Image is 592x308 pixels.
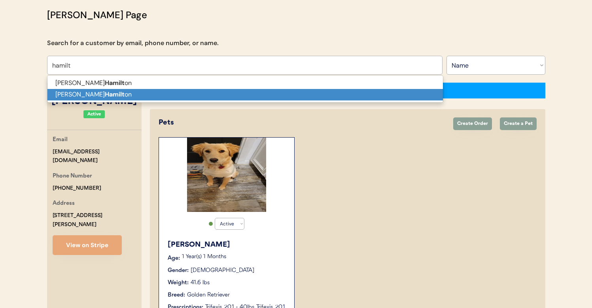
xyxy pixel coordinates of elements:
[47,8,147,22] div: [PERSON_NAME] Page
[168,240,286,250] div: [PERSON_NAME]
[187,138,266,212] img: 1000008743.jpg
[105,90,125,98] strong: Hamilt
[47,38,219,48] div: Search for a customer by email, phone number, or name.
[182,254,286,260] p: 1 Year(s) 1 Months
[159,117,445,128] div: Pets
[105,79,125,87] strong: Hamilt
[500,117,537,130] button: Create a Pet
[187,291,230,299] div: Golden Retriever
[47,56,443,75] input: Search by name
[191,266,254,275] div: [DEMOGRAPHIC_DATA]
[453,117,492,130] button: Create Order
[53,235,122,255] button: View on Stripe
[53,172,92,181] div: Phone Number
[53,135,68,145] div: Email
[53,147,142,166] div: [EMAIL_ADDRESS][DOMAIN_NAME]
[47,89,443,100] p: [PERSON_NAME] on
[168,279,189,287] div: Weight:
[53,199,75,209] div: Address
[53,211,142,229] div: [STREET_ADDRESS][PERSON_NAME]
[191,279,210,287] div: 41.6 lbs
[168,254,180,263] div: Age:
[168,291,185,299] div: Breed:
[168,266,189,275] div: Gender:
[47,77,443,89] p: [PERSON_NAME] on
[53,184,101,193] div: [PHONE_NUMBER]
